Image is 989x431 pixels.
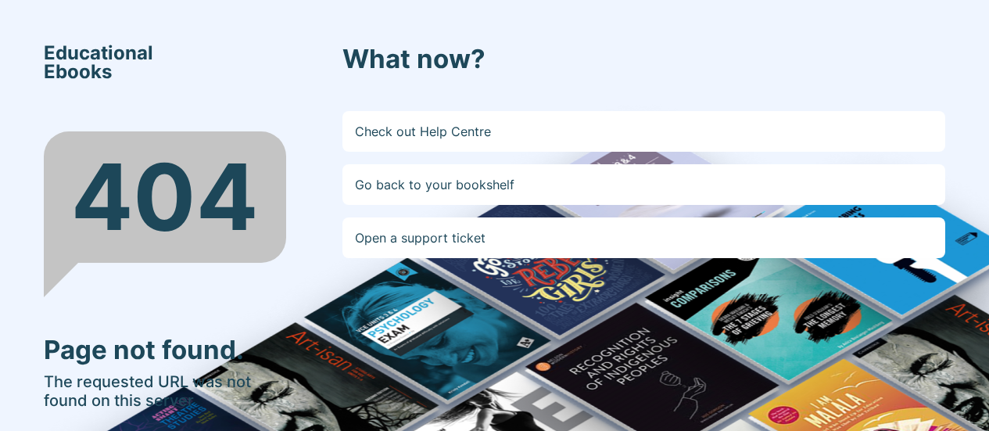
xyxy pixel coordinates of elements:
a: Open a support ticket [342,217,945,258]
a: Go back to your bookshelf [342,164,945,205]
h3: Page not found. [44,335,286,366]
a: Check out Help Centre [342,111,945,152]
h3: What now? [342,44,945,75]
div: 404 [44,131,286,263]
h5: The requested URL was not found on this server [44,372,286,410]
span: Educational Ebooks [44,44,153,81]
